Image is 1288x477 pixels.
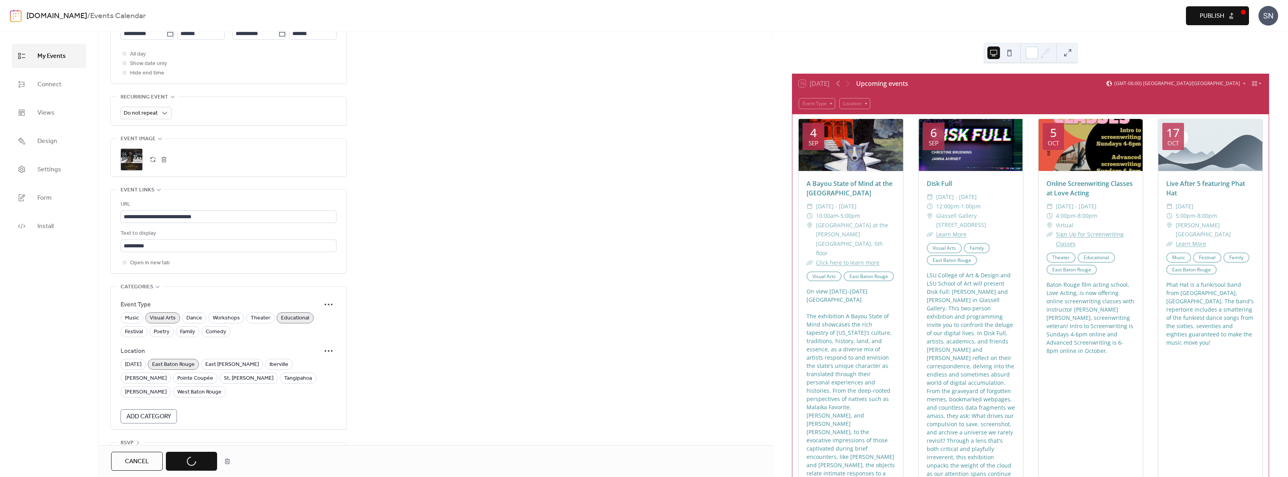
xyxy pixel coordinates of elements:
span: Publish [1200,11,1224,21]
span: RSVP [121,438,134,448]
div: ••• [111,443,346,459]
span: [PERSON_NAME] [125,388,167,397]
span: [DATE] [1176,202,1193,211]
div: Baton Rouge film acting school, Love Acting, is now offering online screenwriting classes with in... [1039,280,1143,355]
span: - [838,211,840,221]
a: Settings [12,157,86,182]
span: Pointe Coupée [177,374,213,383]
span: Virtual [1056,221,1073,230]
div: ​ [1046,211,1053,221]
a: Form [12,186,86,210]
a: Design [12,129,86,153]
div: ​ [927,211,933,221]
span: Event links [121,186,154,195]
div: ​ [1166,202,1173,211]
span: Add Category [126,412,171,421]
span: - [959,202,961,211]
button: Cancel [111,452,163,471]
div: ​ [1166,239,1173,249]
a: Connect [12,72,86,97]
a: [DOMAIN_NAME] [26,9,87,24]
a: Install [12,214,86,238]
b: / [87,9,90,24]
span: Iberville [269,360,288,369]
span: Dance [186,314,202,323]
span: [DATE] - [DATE] [1056,202,1097,211]
a: Disk Full [927,179,952,188]
span: Comedy [206,327,226,337]
div: ​ [927,230,933,239]
a: Sign Up for Screenwriting Classes [1056,230,1124,247]
div: Upcoming events [856,79,908,88]
span: Poetry [154,327,169,337]
span: Glassell Gallery [STREET_ADDRESS] [936,211,1015,230]
span: 4:00pm [1056,211,1076,221]
div: ​ [807,221,813,230]
span: Family [180,327,195,337]
span: East Baton Rouge [152,360,195,369]
span: 8:00pm [1197,211,1217,221]
span: Workshops [213,314,240,323]
span: All day [130,50,146,59]
span: Install [37,220,54,233]
span: Views [37,107,54,119]
a: Learn More [936,230,966,238]
div: 17 [1166,127,1180,139]
span: [PERSON_NAME] [125,374,167,383]
div: Sep [929,140,939,146]
a: Learn More [1176,240,1206,247]
div: Oct [1048,140,1059,146]
span: 5:00pm [840,211,860,221]
div: SN [1258,6,1278,26]
span: Show date only [130,59,167,69]
span: - [1195,211,1197,221]
span: - [1076,211,1078,221]
span: Open in new tab [130,258,170,268]
span: [PERSON_NAME][GEOGRAPHIC_DATA] [1176,221,1255,239]
span: Tangipahoa [284,374,312,383]
span: Event Type [121,300,321,310]
span: Recurring event [121,93,168,102]
span: My Events [37,50,66,63]
span: West Baton Rouge [177,388,221,397]
span: Do not repeat [124,108,158,119]
span: Event image [121,134,156,144]
div: 4 [810,127,817,139]
div: ​ [807,211,813,221]
span: Categories [121,282,153,292]
span: Location [121,347,321,356]
span: Festival [125,327,143,337]
button: Add Category [121,409,177,423]
span: 12:00pm [936,202,959,211]
a: My Events [12,44,86,68]
div: Phat Hat is a funk/soul band from [GEOGRAPHIC_DATA], [GEOGRAPHIC_DATA]. The band's repertoire inc... [1158,280,1262,347]
div: 6 [930,127,937,139]
b: Events Calendar [90,9,146,24]
div: Sep [808,140,818,146]
span: Settings [37,163,61,176]
span: [DATE] - [DATE] [936,192,977,202]
a: Live After 5 featuring Phat Hat [1166,179,1245,197]
span: [DATE] - [DATE] [816,202,857,211]
span: [DATE] [125,360,141,369]
span: Theater [251,314,270,323]
a: Online Screenwriting Classes at Love Acting [1046,179,1133,197]
div: Oct [1167,140,1179,146]
div: 5 [1050,127,1057,139]
a: Click here to learn more [816,259,879,266]
div: URL [121,200,335,209]
span: Connect [37,78,61,91]
span: 5:00pm [1176,211,1195,221]
a: Views [12,100,86,125]
div: ; [121,148,143,171]
span: Hide end time [130,69,164,78]
div: ​ [1046,202,1053,211]
span: 10:00am [816,211,838,221]
div: ​ [1046,221,1053,230]
div: ​ [807,202,813,211]
span: [GEOGRAPHIC_DATA] at the [PERSON_NAME][GEOGRAPHIC_DATA], 5th floor [816,221,895,258]
span: 1:00pm [961,202,981,211]
span: Form [37,192,52,204]
span: St. [PERSON_NAME] [224,374,273,383]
